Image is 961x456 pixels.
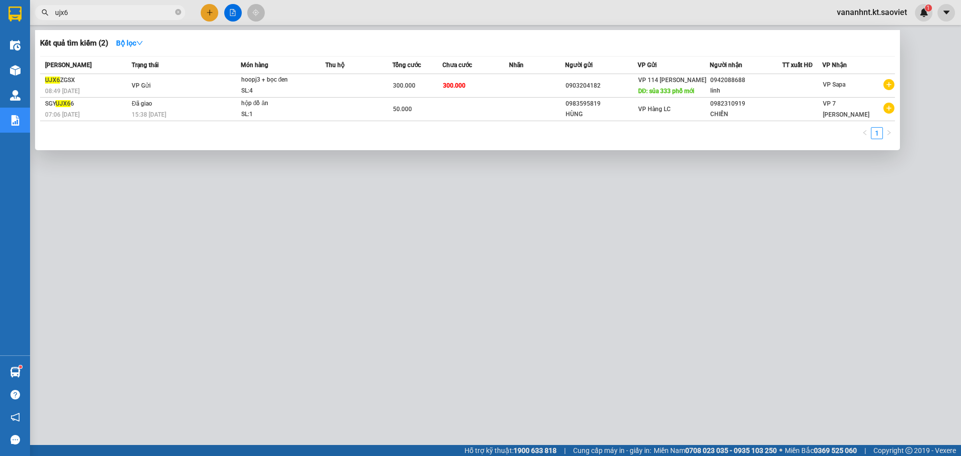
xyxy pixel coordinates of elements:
span: Đã giao [132,100,152,107]
span: left [862,130,868,136]
div: 0903204182 [566,81,637,91]
span: VP Nhận [822,62,847,69]
span: Người nhận [710,62,742,69]
li: 1 [871,127,883,139]
div: ZGSX [45,75,129,86]
img: warehouse-icon [10,90,21,101]
div: SL: 1 [241,109,316,120]
div: hộp đồ ăn [241,98,316,109]
span: VP Gửi [132,82,151,89]
span: 50.000 [393,106,412,113]
span: TT xuất HĐ [782,62,813,69]
span: 300.000 [443,82,465,89]
span: close-circle [175,9,181,15]
img: solution-icon [10,115,21,126]
span: 08:49 [DATE] [45,88,80,95]
a: 1 [871,128,882,139]
button: right [883,127,895,139]
span: VP 114 [PERSON_NAME] [638,77,706,84]
span: VP Hàng LC [638,106,671,113]
img: logo-vxr [9,7,22,22]
span: Người gửi [565,62,593,69]
span: Tổng cước [392,62,421,69]
img: warehouse-icon [10,367,21,377]
div: SL: 4 [241,86,316,97]
span: VP 7 [PERSON_NAME] [823,100,869,118]
span: down [136,40,143,47]
span: question-circle [11,390,20,399]
sup: 1 [19,365,22,368]
div: CHIẾN [710,109,782,120]
div: 0983595819 [566,99,637,109]
span: search [42,9,49,16]
li: Previous Page [859,127,871,139]
span: UJX6 [56,100,71,107]
span: Nhãn [509,62,524,69]
span: Món hàng [241,62,268,69]
span: VP Gửi [638,62,657,69]
span: 07:06 [DATE] [45,111,80,118]
input: Tìm tên, số ĐT hoặc mã đơn [55,7,173,18]
span: 300.000 [393,82,415,89]
span: close-circle [175,8,181,18]
div: 0942088688 [710,75,782,86]
div: linh [710,86,782,96]
div: 0982310919 [710,99,782,109]
div: hoopj3 + bọc đen [241,75,316,86]
img: warehouse-icon [10,65,21,76]
span: VP Sapa [823,81,845,88]
span: right [886,130,892,136]
span: UJX6 [45,77,60,84]
div: SGY 6 [45,99,129,109]
span: message [11,435,20,444]
span: DĐ: sủa 333 phố mới [638,88,695,95]
span: Chưa cước [442,62,472,69]
span: notification [11,412,20,422]
span: [PERSON_NAME] [45,62,92,69]
button: left [859,127,871,139]
span: 15:38 [DATE] [132,111,166,118]
h3: Kết quả tìm kiếm ( 2 ) [40,38,108,49]
span: Trạng thái [132,62,159,69]
button: Bộ lọcdown [108,35,151,51]
span: plus-circle [883,103,894,114]
span: plus-circle [883,79,894,90]
strong: Bộ lọc [116,39,143,47]
img: warehouse-icon [10,40,21,51]
div: HÙNG [566,109,637,120]
span: Thu hộ [325,62,344,69]
li: Next Page [883,127,895,139]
